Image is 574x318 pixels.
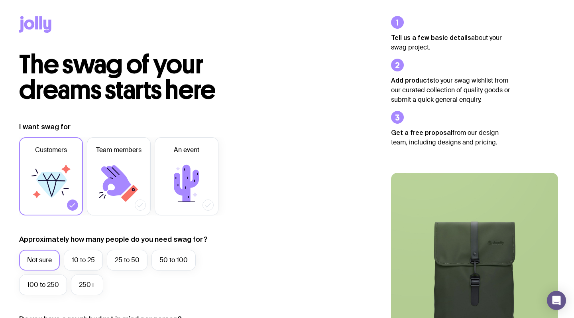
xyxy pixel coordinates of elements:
[71,275,103,295] label: 250+
[19,122,71,132] label: I want swag for
[151,250,196,271] label: 50 to 100
[107,250,147,271] label: 25 to 50
[19,235,208,244] label: Approximately how many people do you need swag for?
[391,129,452,136] strong: Get a free proposal
[96,145,142,155] span: Team members
[391,75,511,105] p: to your swag wishlist from our curated collection of quality goods or submit a quick general enqu...
[391,128,511,147] p: from our design team, including designs and pricing.
[19,275,67,295] label: 100 to 250
[391,34,471,41] strong: Tell us a few basic details
[19,250,60,271] label: Not sure
[391,33,511,52] p: about your swag project.
[547,291,566,310] div: Open Intercom Messenger
[391,77,433,84] strong: Add products
[174,145,199,155] span: An event
[64,250,103,271] label: 10 to 25
[19,49,216,106] span: The swag of your dreams starts here
[35,145,67,155] span: Customers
